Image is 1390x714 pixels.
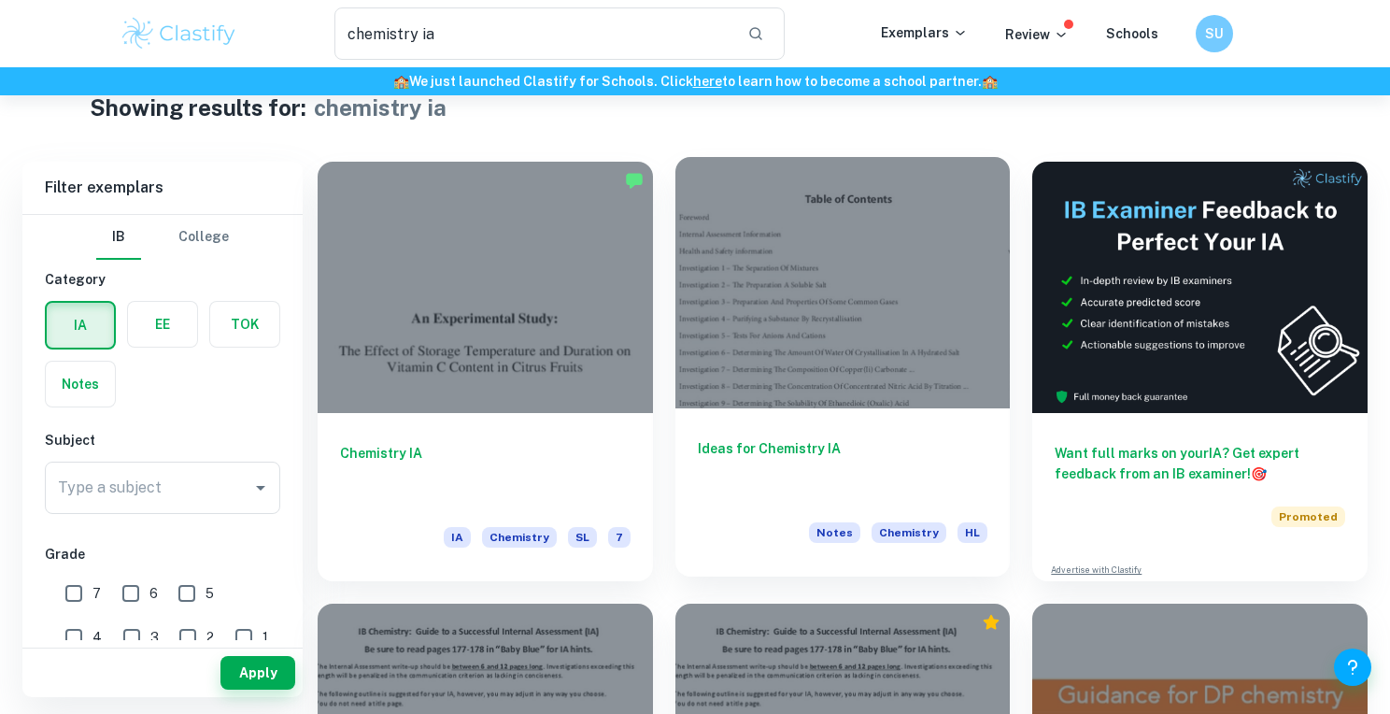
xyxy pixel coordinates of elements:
a: Schools [1106,26,1158,41]
button: Open [248,475,274,501]
button: Apply [220,656,295,690]
span: 3 [150,627,159,648]
h6: We just launched Clastify for Schools. Click to learn how to become a school partner. [4,71,1386,92]
button: EE [128,302,197,347]
h6: Ideas for Chemistry IA [698,438,988,500]
img: Clastify logo [120,15,238,52]
h6: Chemistry IA [340,443,631,505]
a: Want full marks on yourIA? Get expert feedback from an IB examiner!PromotedAdvertise with Clastify [1032,162,1368,581]
button: Help and Feedback [1334,649,1371,686]
span: 7 [608,527,631,548]
span: 🏫 [393,74,409,89]
p: Exemplars [881,22,968,43]
span: Chemistry [482,527,557,548]
input: Search for any exemplars... [334,7,732,60]
a: Chemistry IAIAChemistrySL7 [318,162,653,581]
a: here [693,74,722,89]
h6: Grade [45,544,280,564]
div: Filter type choice [96,215,229,260]
h1: chemistry ia [314,91,447,124]
span: 7 [92,583,101,604]
h6: Filter exemplars [22,162,303,214]
img: Marked [625,171,644,190]
span: IA [444,527,471,548]
h1: Showing results for: [90,91,306,124]
h6: Want full marks on your IA ? Get expert feedback from an IB examiner! [1055,443,1345,484]
button: SU [1196,15,1233,52]
button: IB [96,215,141,260]
span: 1 [262,627,268,648]
span: Chemistry [872,522,946,543]
span: 4 [92,627,102,648]
p: Review [1005,24,1069,45]
a: Ideas for Chemistry IANotesChemistryHL [675,162,1011,581]
span: Promoted [1271,507,1345,527]
h6: Category [45,269,280,290]
span: 2 [206,627,214,648]
img: Thumbnail [1032,162,1368,413]
button: College [178,215,229,260]
span: 🎯 [1251,466,1267,481]
a: Advertise with Clastify [1051,564,1142,577]
span: HL [957,522,987,543]
span: Notes [809,522,860,543]
span: 5 [206,583,214,604]
h6: SU [1204,23,1226,44]
span: 6 [149,583,158,604]
span: 🏫 [982,74,998,89]
h6: Subject [45,430,280,450]
button: Notes [46,362,115,407]
button: IA [47,303,114,348]
button: TOK [210,302,279,347]
div: Premium [982,613,1000,632]
span: SL [568,527,597,548]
